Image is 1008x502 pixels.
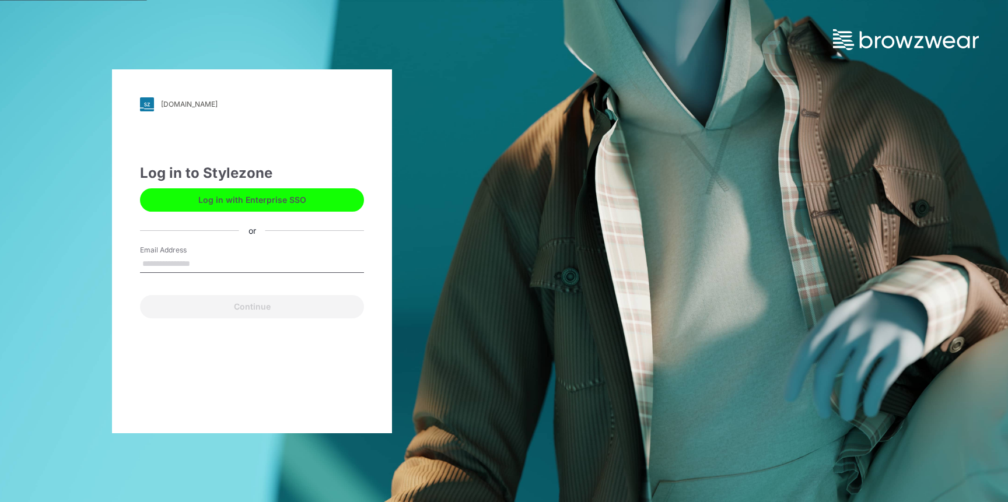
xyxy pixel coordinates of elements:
div: or [239,224,265,237]
img: svg+xml;base64,PHN2ZyB3aWR0aD0iMjgiIGhlaWdodD0iMjgiIHZpZXdCb3g9IjAgMCAyOCAyOCIgZmlsbD0ibm9uZSIgeG... [140,97,154,111]
div: Log in to Stylezone [140,163,364,184]
label: Email Address [140,245,222,255]
div: [DOMAIN_NAME] [161,100,218,108]
a: [DOMAIN_NAME] [140,97,364,111]
img: browzwear-logo.73288ffb.svg [833,29,979,50]
button: Log in with Enterprise SSO [140,188,364,212]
